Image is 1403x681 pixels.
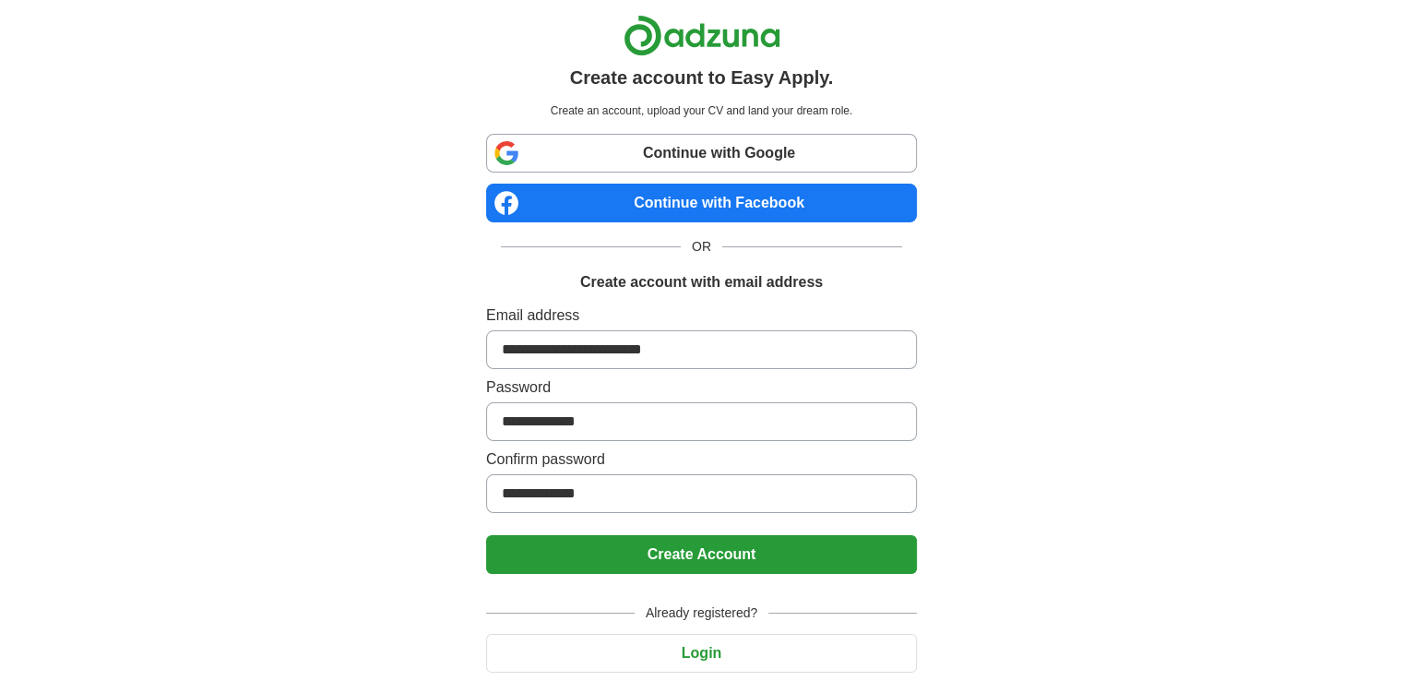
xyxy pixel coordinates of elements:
[486,184,917,222] a: Continue with Facebook
[486,305,917,327] label: Email address
[580,271,823,293] h1: Create account with email address
[490,102,913,119] p: Create an account, upload your CV and land your dream role.
[486,634,917,673] button: Login
[486,376,917,399] label: Password
[570,64,834,91] h1: Create account to Easy Apply.
[486,134,917,173] a: Continue with Google
[486,645,917,661] a: Login
[486,535,917,574] button: Create Account
[681,237,722,257] span: OR
[624,15,780,56] img: Adzuna logo
[486,448,917,471] label: Confirm password
[635,603,768,623] span: Already registered?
